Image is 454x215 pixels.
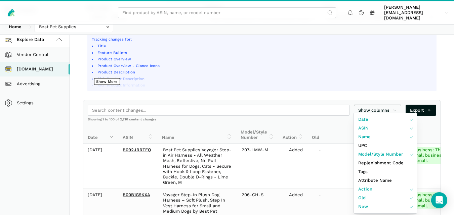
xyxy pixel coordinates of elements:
[354,132,417,141] a: Name
[358,177,392,184] span: Attribute Name
[358,116,368,123] span: Date
[118,7,336,18] input: Find product by ASIN, name, or model number
[354,167,417,176] a: Tags
[358,160,404,166] span: Replenishment Code
[354,185,417,194] a: Action
[358,195,366,201] span: Old
[358,151,403,158] span: Model/Style Number
[358,125,369,131] span: ASIN
[358,142,367,149] span: UPC
[431,192,447,208] div: Open Intercom Messenger
[354,202,417,211] a: New
[358,203,368,210] span: New
[354,115,417,124] a: Date
[354,141,417,150] a: UPC
[382,4,450,22] a: [PERSON_NAME][EMAIL_ADDRESS][DOMAIN_NAME]
[354,150,417,159] a: Model/Style Number
[35,21,113,33] input: Best Pet Supplies
[358,133,371,140] span: Name
[354,159,417,167] a: Replenishment Code
[4,21,26,33] a: Home
[358,186,372,193] span: Action
[384,5,443,21] span: [PERSON_NAME][EMAIL_ADDRESS][DOMAIN_NAME]
[354,124,417,132] a: ASIN
[358,168,368,175] span: Tags
[354,194,417,202] a: Old
[354,176,417,185] a: Attribute Name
